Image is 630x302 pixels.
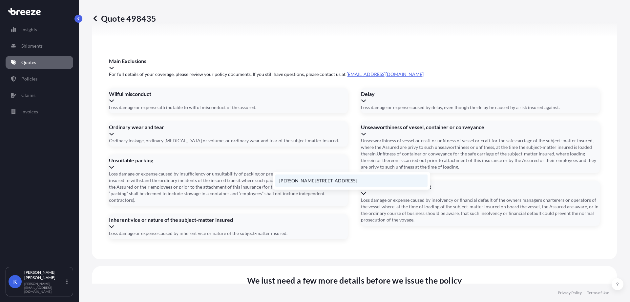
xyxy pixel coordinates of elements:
[109,124,348,130] span: Ordinary wear and tear
[361,91,600,97] span: Delay
[361,104,560,111] span: Loss damage or expense caused by delay, even though the delay be caused by a risk insured against.
[361,197,600,223] span: Loss damage or expense caused by insolvency or financial default of the owners managers charterer...
[24,282,65,293] p: [PERSON_NAME][EMAIL_ADDRESS][DOMAIN_NAME]
[24,270,65,280] p: [PERSON_NAME] [PERSON_NAME]
[21,26,37,33] p: Insights
[109,104,256,111] span: Loss damage or expense attributable to wilful misconduct of the assured.
[92,13,156,24] p: Quote 498435
[6,72,73,85] a: Policies
[109,157,348,170] div: Unsuitable packing
[361,183,600,190] span: Insolvency or financial default
[109,91,348,97] span: Wilful misconduct
[109,217,348,223] span: Inherent vice or nature of the subject-matter insured
[558,290,582,295] a: Privacy Policy
[361,183,600,197] div: Insolvency or financial default
[346,71,424,77] a: [EMAIL_ADDRESS][DOMAIN_NAME]
[587,290,609,295] a: Terms of Use
[21,43,43,49] p: Shipments
[275,174,428,187] li: [PERSON_NAME][STREET_ADDRESS]
[361,124,600,130] span: Unseaworthiness of vessel, container or conveyance
[109,157,348,164] span: Unsuitable packing
[109,71,600,78] span: For full details of your coverage, please review your policy documents. If you still have questio...
[361,137,600,170] span: Unseaworthiness of vessel or craft or unfitness of vessel or craft for the safe carriage of the s...
[109,58,600,64] span: Main Exclusions
[361,91,600,104] div: Delay
[21,76,37,82] p: Policies
[21,59,36,66] p: Quotes
[6,105,73,118] a: Invoices
[361,124,600,137] div: Unseaworthiness of vessel, container or conveyance
[6,23,73,36] a: Insights
[6,89,73,102] a: Claims
[109,91,348,104] div: Wilful misconduct
[109,171,348,203] span: Loss damage or expense caused by insufficiency or unsuitability of packing or preparation of the ...
[13,278,17,285] span: K
[21,92,35,99] p: Claims
[6,56,73,69] a: Quotes
[109,124,348,137] div: Ordinary wear and tear
[6,39,73,53] a: Shipments
[109,230,287,237] span: Loss damage or expense caused by inherent vice or nature of the subject-matter insured.
[109,217,348,230] div: Inherent vice or nature of the subject-matter insured
[109,137,339,144] span: Ordinary leakage, ordinary [MEDICAL_DATA] or volume, or ordinary wear and tear of the subject-mat...
[247,275,462,286] span: We just need a few more details before we issue the policy
[21,108,38,115] p: Invoices
[109,58,600,71] div: Main Exclusions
